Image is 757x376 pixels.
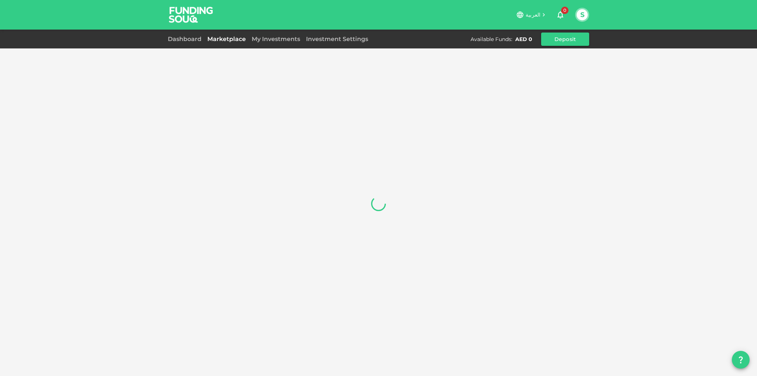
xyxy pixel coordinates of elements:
a: Marketplace [204,35,249,43]
a: Dashboard [168,35,204,43]
span: 0 [561,7,568,14]
span: العربية [526,11,540,18]
button: Deposit [541,33,589,46]
a: My Investments [249,35,303,43]
div: AED 0 [515,35,532,43]
button: question [732,351,750,369]
button: 0 [553,7,568,22]
a: Investment Settings [303,35,371,43]
div: Available Funds : [471,35,512,43]
button: S [577,9,588,20]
